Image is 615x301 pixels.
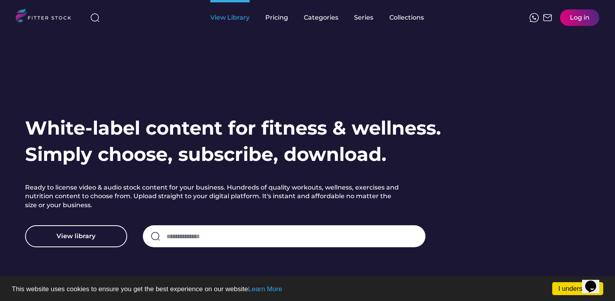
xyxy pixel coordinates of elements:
div: Categories [304,13,338,22]
img: meteor-icons_whatsapp%20%281%29.svg [529,13,539,22]
div: Collections [389,13,424,22]
h1: White-label content for fitness & wellness. Simply choose, subscribe, download. [25,115,441,168]
div: Series [354,13,374,22]
div: fvck [304,4,314,12]
img: LOGO.svg [16,9,78,25]
div: View Library [210,13,250,22]
div: Pricing [265,13,288,22]
div: Log in [570,13,589,22]
a: I understand! [552,282,603,295]
img: search-normal%203.svg [90,13,100,22]
p: This website uses cookies to ensure you get the best experience on our website [12,286,603,292]
iframe: chat widget [582,270,607,293]
a: Learn More [248,285,282,293]
img: Frame%2051.svg [543,13,552,22]
h2: Ready to license video & audio stock content for your business. Hundreds of quality workouts, wel... [25,183,402,210]
button: View library [25,225,127,247]
img: search-normal.svg [151,232,160,241]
